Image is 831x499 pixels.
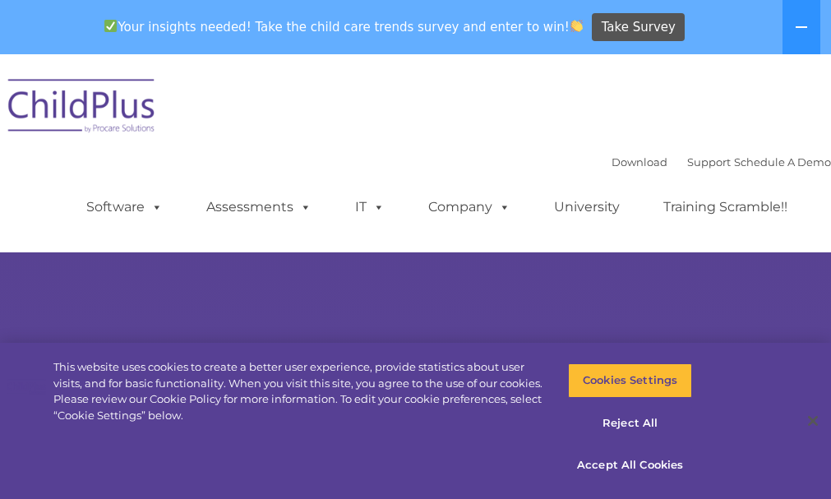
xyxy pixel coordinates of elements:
[53,359,543,423] div: This website uses cookies to create a better user experience, provide statistics about user visit...
[538,191,636,224] a: University
[568,406,693,441] button: Reject All
[570,20,583,32] img: 👏
[795,403,831,439] button: Close
[612,155,831,169] font: |
[647,191,804,224] a: Training Scramble!!
[70,191,179,224] a: Software
[568,363,693,398] button: Cookies Settings
[412,191,527,224] a: Company
[568,448,693,483] button: Accept All Cookies
[602,13,676,42] span: Take Survey
[339,191,401,224] a: IT
[592,13,685,42] a: Take Survey
[190,191,328,224] a: Assessments
[612,155,667,169] a: Download
[734,155,831,169] a: Schedule A Demo
[687,155,731,169] a: Support
[104,20,117,32] img: ✅
[98,11,590,43] span: Your insights needed! Take the child care trends survey and enter to win!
